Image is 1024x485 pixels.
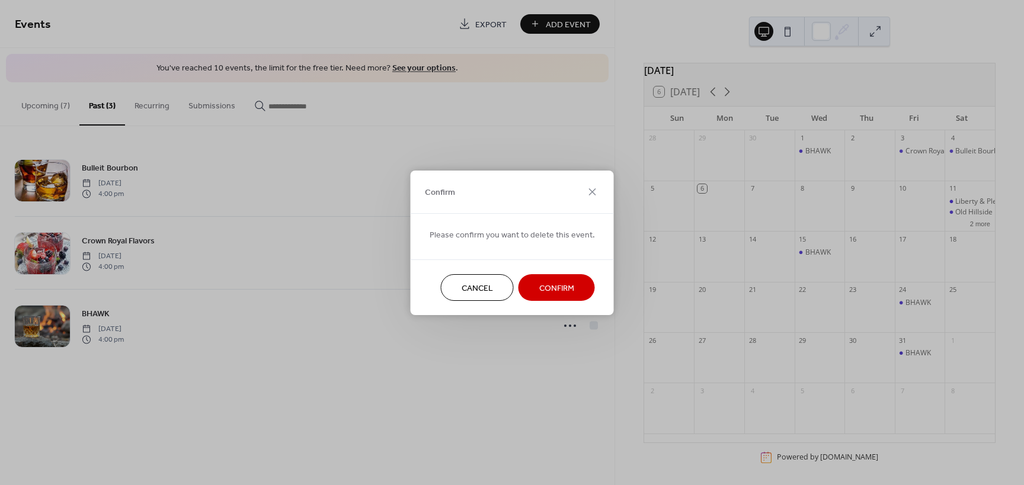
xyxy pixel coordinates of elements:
[441,274,514,301] button: Cancel
[462,282,493,294] span: Cancel
[430,229,595,241] span: Please confirm you want to delete this event.
[539,282,574,294] span: Confirm
[519,274,595,301] button: Confirm
[425,187,455,199] span: Confirm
